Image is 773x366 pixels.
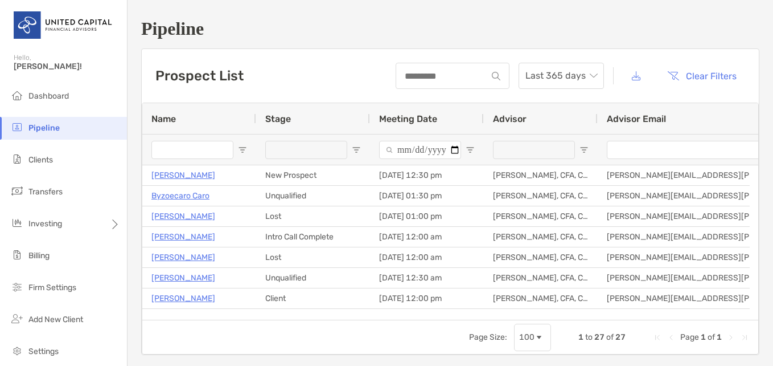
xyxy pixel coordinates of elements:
div: [PERSON_NAME], CFA, CFP® [484,165,598,185]
div: Previous Page [667,333,676,342]
div: [PERSON_NAME], CFA, CFP® [484,268,598,288]
img: firm-settings icon [10,280,24,294]
a: [PERSON_NAME] [151,250,215,265]
div: Intro Call Complete [256,227,370,247]
img: billing icon [10,248,24,262]
div: Lost [256,247,370,267]
div: Lost [256,309,370,329]
div: [DATE] 12:30 am [370,268,484,288]
span: Settings [28,347,59,356]
a: [PERSON_NAME] [151,168,215,182]
div: Lost [256,206,370,226]
span: Billing [28,251,50,261]
span: Dashboard [28,91,69,101]
span: 1 [717,332,722,342]
span: Firm Settings [28,283,76,292]
span: 27 [594,332,605,342]
div: 100 [519,332,534,342]
img: clients icon [10,152,24,166]
span: Page [680,332,699,342]
a: [PERSON_NAME] [151,291,215,306]
div: [DATE] 12:30 pm [370,165,484,185]
h3: Prospect List [155,68,244,84]
img: United Capital Logo [14,5,113,46]
div: First Page [653,333,662,342]
span: Advisor [493,113,527,124]
div: Unqualified [256,186,370,206]
span: of [708,332,715,342]
div: [DATE] 12:00 am [370,227,484,247]
div: Unqualified [256,268,370,288]
div: Client [256,288,370,308]
div: [DATE] 01:00 pm [370,206,484,226]
div: [DATE] 12:00 am [370,309,484,329]
div: [DATE] 12:00 pm [370,288,484,308]
div: [DATE] 01:30 pm [370,186,484,206]
span: Pipeline [28,123,60,133]
img: investing icon [10,216,24,230]
span: Add New Client [28,315,83,324]
div: [PERSON_NAME], CFA, CFP® [484,247,598,267]
button: Open Filter Menu [579,145,589,154]
img: dashboard icon [10,88,24,102]
div: Next Page [726,333,735,342]
div: [DATE] 12:00 am [370,247,484,267]
button: Open Filter Menu [238,145,247,154]
span: 27 [615,332,626,342]
a: [PERSON_NAME] [151,209,215,223]
span: 1 [701,332,706,342]
span: Advisor Email [607,113,666,124]
span: of [606,332,614,342]
span: Investing [28,219,62,229]
span: Name [151,113,176,124]
div: Page Size [514,324,551,351]
button: Open Filter Menu [466,145,475,154]
div: New Prospect [256,165,370,185]
div: [PERSON_NAME], CFA, CFP® [484,206,598,226]
div: Page Size: [469,332,507,342]
span: [PERSON_NAME]! [14,62,120,71]
button: Open Filter Menu [352,145,361,154]
span: to [585,332,593,342]
input: Meeting Date Filter Input [379,141,461,159]
div: [PERSON_NAME], CFA, CFP® [484,309,598,329]
span: Transfers [28,187,63,197]
span: Clients [28,155,53,165]
img: settings icon [10,344,24,357]
img: add_new_client icon [10,312,24,326]
div: [PERSON_NAME], CFA, CFP® [484,227,598,247]
h1: Pipeline [141,18,759,39]
input: Name Filter Input [151,141,233,159]
img: input icon [492,72,500,80]
a: [PERSON_NAME] [151,230,215,244]
a: Byzoecaro Caro [151,189,209,203]
div: Last Page [740,333,749,342]
span: Stage [265,113,291,124]
span: Last 365 days [525,63,597,88]
a: [PERSON_NAME] [151,271,215,285]
div: [PERSON_NAME], CFA, CFP® [484,288,598,308]
div: [PERSON_NAME], CFA, CFP® [484,186,598,206]
span: 1 [578,332,583,342]
span: Meeting Date [379,113,437,124]
img: transfers icon [10,184,24,198]
img: pipeline icon [10,120,24,134]
button: Clear Filters [659,63,745,88]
